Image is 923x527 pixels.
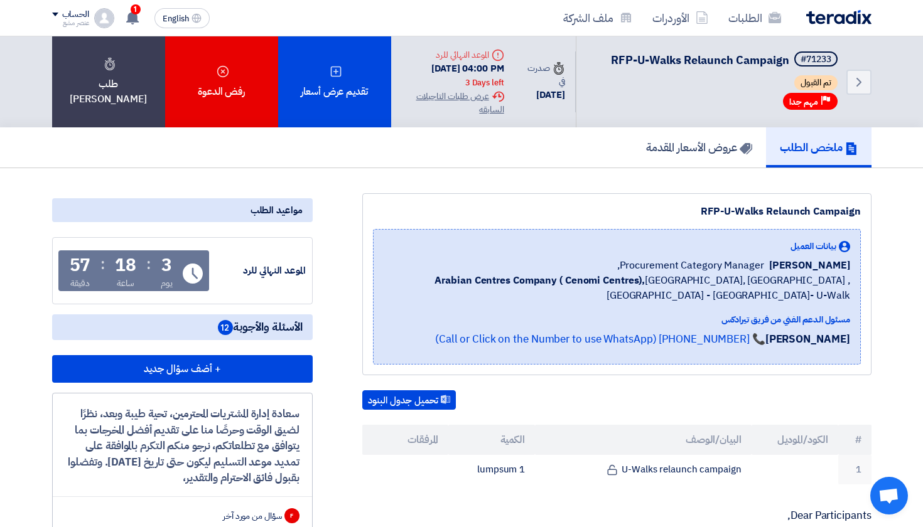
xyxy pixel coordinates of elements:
[154,8,210,28] button: English
[789,96,818,108] span: مهم جدا
[100,253,105,275] div: :
[161,277,173,290] div: يوم
[163,14,189,23] span: English
[752,425,838,455] th: الكود/الموديل
[801,55,831,64] div: #71233
[278,36,391,127] div: تقديم عرض أسعار
[52,36,165,127] div: طلب [PERSON_NAME]
[52,355,313,383] button: + أضف سؤال جديد
[223,509,281,523] div: سؤال من مورد آخر
[362,425,449,455] th: المرفقات
[611,51,789,68] span: RFP-U-Walks Relaunch Campaign
[617,258,764,273] span: Procurement Category Manager,
[611,51,840,69] h5: RFP-U-Walks Relaunch Campaign
[94,8,114,28] img: profile_test.png
[62,9,89,20] div: الحساب
[646,140,752,154] h5: عروض الأسعار المقدمة
[448,425,535,455] th: الكمية
[70,257,91,274] div: 57
[524,61,565,88] div: صدرت في
[165,36,278,127] div: رفض الدعوة
[212,263,306,278] div: الموعد النهائي للرد
[362,390,456,410] button: تحميل جدول البنود
[535,455,752,484] td: U-Walks relaunch campaign
[146,253,151,275] div: :
[401,61,504,90] div: [DATE] 04:00 PM
[362,509,872,522] p: Dear Participants,
[401,48,504,61] div: الموعد النهائي للرد
[284,508,300,523] div: F
[765,331,850,347] strong: [PERSON_NAME]
[117,277,135,290] div: ساعة
[401,90,504,116] div: عرض طلبات التاجيلات السابقه
[384,273,850,303] span: [GEOGRAPHIC_DATA], [GEOGRAPHIC_DATA] ,[GEOGRAPHIC_DATA] - [GEOGRAPHIC_DATA]- U-Walk
[131,4,141,14] span: 1
[435,273,645,288] b: Arabian Centres Company ( Cenomi Centres),
[553,3,642,33] a: ملف الشركة
[870,477,908,514] div: Open chat
[373,204,861,219] div: RFP-U-Walks Relaunch Campaign
[435,331,765,347] a: 📞 [PHONE_NUMBER] (Call or Click on the Number to use WhatsApp)
[535,425,752,455] th: البيان/الوصف
[642,3,718,33] a: الأوردرات
[791,240,836,253] span: بيانات العميل
[766,127,872,168] a: ملخص الطلب
[70,277,90,290] div: دقيقة
[52,198,313,222] div: مواعيد الطلب
[65,406,300,486] div: سعادة إدارة المشتريات المحترمين، تحية طيبة وبعد، نظرًا لضيق الوقت وحرصًا منا على تقديم أفضل المخر...
[806,10,872,24] img: Teradix logo
[718,3,791,33] a: الطلبات
[218,320,233,335] span: 12
[52,19,89,26] div: عنصر مشع
[524,88,565,102] div: [DATE]
[448,455,535,484] td: 1 lumpsum
[769,258,850,273] span: [PERSON_NAME]
[161,257,172,274] div: 3
[794,75,838,90] span: تم القبول
[838,455,872,484] td: 1
[632,127,766,168] a: عروض الأسعار المقدمة
[465,77,504,89] div: 3 Days left
[218,319,303,335] span: الأسئلة والأجوبة
[384,313,850,326] div: مسئول الدعم الفني من فريق تيرادكس
[838,425,872,455] th: #
[780,140,858,154] h5: ملخص الطلب
[115,257,136,274] div: 18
